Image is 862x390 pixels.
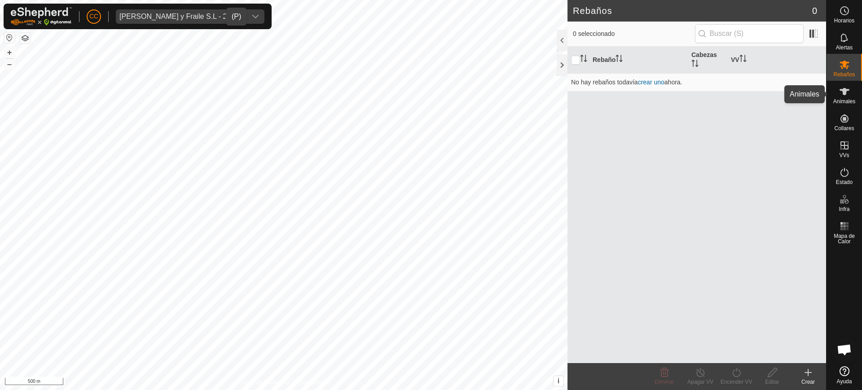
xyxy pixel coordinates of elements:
[718,378,754,386] div: Encender VV
[558,377,559,385] span: i
[833,72,855,77] span: Rebaños
[116,9,246,24] span: Ojeda y Fraile S.L - 23845
[827,363,862,388] a: Ayuda
[695,24,804,43] input: Buscar (S)
[833,99,855,104] span: Animales
[839,206,849,212] span: Infra
[11,7,72,26] img: Logo Gallagher
[831,336,858,363] div: Chat abierto
[4,32,15,43] button: Restablecer Mapa
[790,378,826,386] div: Crear
[836,45,853,50] span: Alertas
[554,376,563,386] button: i
[4,47,15,58] button: +
[834,18,854,23] span: Horarios
[246,9,264,24] div: dropdown trigger
[237,378,289,386] a: Política de Privacidad
[638,79,664,86] a: crear uno
[739,56,747,63] p-sorticon: Activar para ordenar
[567,73,826,91] td: No hay rebaños todavía ahora.
[829,233,860,244] span: Mapa de Calor
[682,378,718,386] div: Apagar VV
[4,59,15,70] button: –
[580,56,587,63] p-sorticon: Activar para ordenar
[573,5,812,16] h2: Rebaños
[119,13,243,20] div: [PERSON_NAME] y Fraile S.L - 23845
[300,378,330,386] a: Contáctenos
[727,47,826,74] th: VV
[589,47,688,74] th: Rebaño
[655,379,674,385] span: Eliminar
[834,126,854,131] span: Collares
[616,56,623,63] p-sorticon: Activar para ordenar
[837,379,852,384] span: Ayuda
[573,29,695,39] span: 0 seleccionado
[20,33,31,44] button: Capas del Mapa
[812,4,817,18] span: 0
[836,180,853,185] span: Estado
[754,378,790,386] div: Editar
[89,12,98,21] span: CC
[839,153,849,158] span: VVs
[691,61,699,68] p-sorticon: Activar para ordenar
[688,47,727,74] th: Cabezas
